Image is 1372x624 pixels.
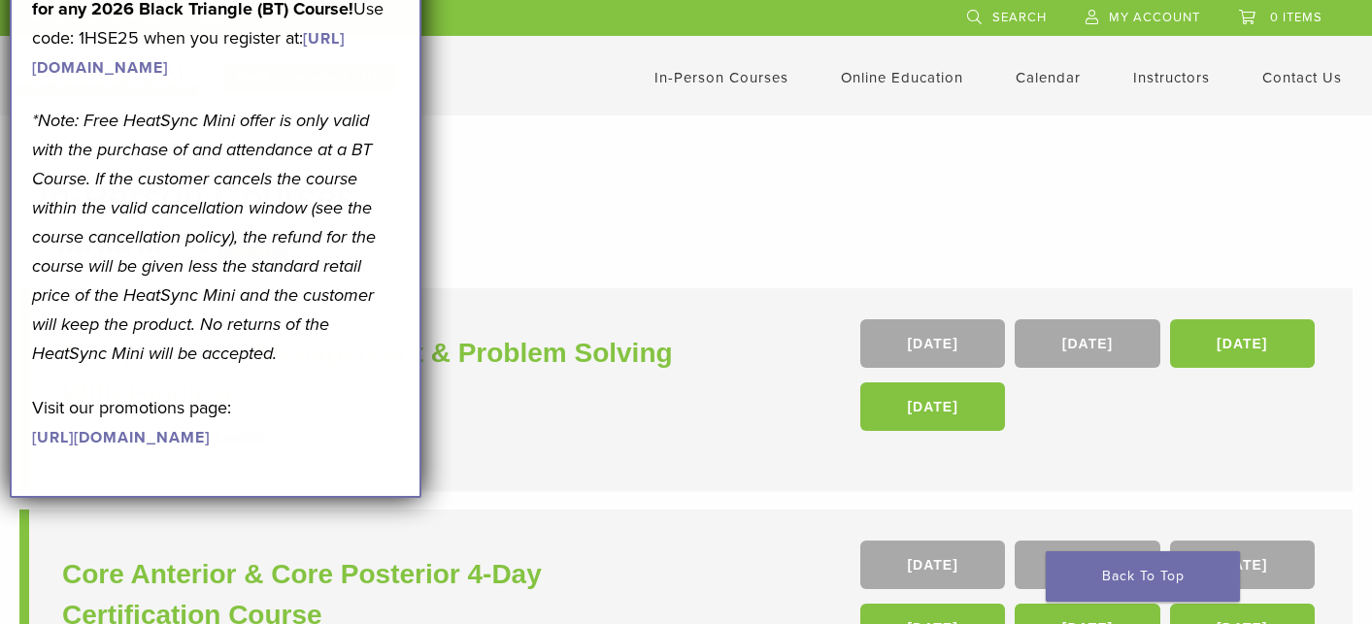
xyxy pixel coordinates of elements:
a: [DATE] [1015,319,1159,368]
a: [DATE] [860,319,1005,368]
span: Search [992,10,1047,25]
a: [DATE] [860,382,1005,431]
span: 0 items [1270,10,1322,25]
a: [URL][DOMAIN_NAME] [32,428,210,447]
a: Back To Top [1046,551,1240,602]
p: Visit our promotions page: [32,393,399,451]
a: [DATE] [860,541,1005,589]
a: [DATE] [1015,541,1159,589]
a: Online Education [841,69,963,86]
a: [DATE] [1170,319,1315,368]
a: In-Person Courses [654,69,788,86]
a: [URL][DOMAIN_NAME] [32,29,345,78]
span: My Account [1109,10,1200,25]
a: [DATE] [1170,541,1315,589]
a: Calendar [1016,69,1081,86]
a: Instructors [1133,69,1210,86]
a: Contact Us [1262,69,1342,86]
em: *Note: Free HeatSync Mini offer is only valid with the purchase of and attendance at a BT Course.... [32,110,376,364]
div: , , , [860,319,1320,441]
h1: In-Person Courses [39,179,1333,216]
